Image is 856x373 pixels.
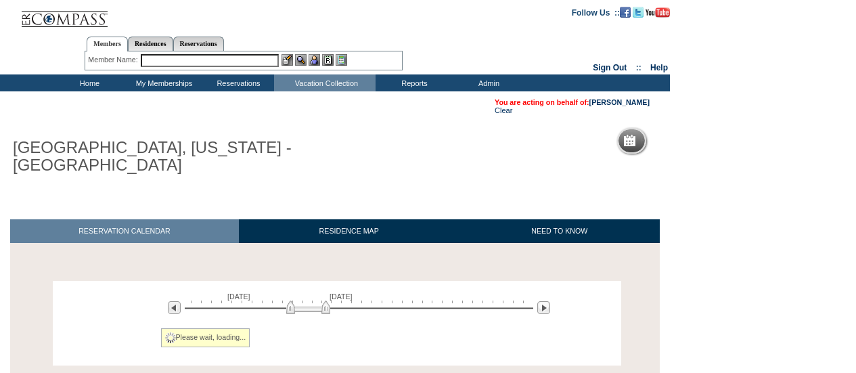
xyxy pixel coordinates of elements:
a: RESERVATION CALENDAR [10,219,239,243]
a: Follow us on Twitter [633,7,644,16]
td: Reports [376,74,450,91]
img: b_calculator.gif [336,54,347,66]
h5: Reservation Calendar [641,137,744,146]
span: [DATE] [227,292,250,301]
td: Reservations [200,74,274,91]
a: Help [650,63,668,72]
a: Clear [495,106,512,114]
img: b_edit.gif [281,54,293,66]
span: You are acting on behalf of: [495,98,650,106]
img: Follow us on Twitter [633,7,644,18]
img: spinner2.gif [165,332,176,343]
img: Previous [168,301,181,314]
a: Sign Out [593,63,627,72]
span: [DATE] [330,292,353,301]
a: Reservations [173,37,224,51]
a: Subscribe to our YouTube Channel [646,7,670,16]
td: Home [51,74,125,91]
a: Become our fan on Facebook [620,7,631,16]
h1: [GEOGRAPHIC_DATA], [US_STATE] - [GEOGRAPHIC_DATA] [10,136,313,177]
img: Impersonate [309,54,320,66]
img: Become our fan on Facebook [620,7,631,18]
a: Members [87,37,128,51]
a: NEED TO KNOW [459,219,660,243]
td: Admin [450,74,524,91]
img: Subscribe to our YouTube Channel [646,7,670,18]
a: RESIDENCE MAP [239,219,459,243]
a: [PERSON_NAME] [589,98,650,106]
td: Follow Us :: [572,7,620,18]
td: Vacation Collection [274,74,376,91]
td: My Memberships [125,74,200,91]
a: Residences [128,37,173,51]
span: :: [636,63,641,72]
div: Please wait, loading... [161,328,250,347]
div: Member Name: [88,54,140,66]
img: View [295,54,307,66]
img: Reservations [322,54,334,66]
img: Next [537,301,550,314]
